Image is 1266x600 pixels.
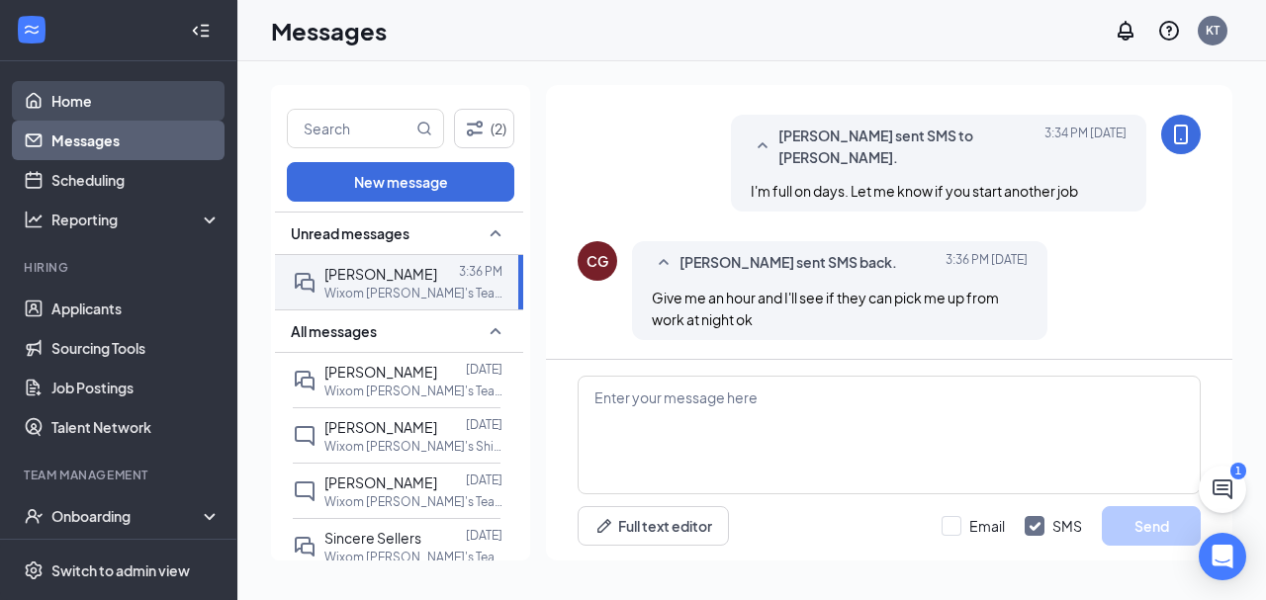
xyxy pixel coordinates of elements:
svg: MobileSms [1169,123,1193,146]
p: [DATE] [466,471,502,488]
a: Scheduling [51,160,221,200]
a: Team [51,536,221,575]
svg: DoubleChat [293,369,316,392]
span: [DATE] 3:34 PM [1044,125,1127,168]
svg: Pen [594,516,614,536]
div: KT [1206,22,1220,39]
a: Talent Network [51,407,221,447]
svg: Settings [24,560,44,580]
svg: SmallChevronUp [484,319,507,343]
p: [DATE] [466,527,502,544]
span: All messages [291,321,377,341]
a: Applicants [51,289,221,328]
span: [PERSON_NAME] [324,363,437,381]
span: [PERSON_NAME] [324,265,437,283]
div: Hiring [24,259,217,276]
div: Reporting [51,210,222,229]
span: [PERSON_NAME] [324,473,437,491]
svg: SmallChevronUp [652,251,676,275]
div: Onboarding [51,506,204,526]
div: Team Management [24,467,217,483]
svg: DoubleChat [293,271,316,295]
span: [PERSON_NAME] [324,418,437,436]
input: Search [288,110,412,147]
p: Wixom [PERSON_NAME]'s Team Member (Impact Ventures) at Wixom [324,549,502,565]
a: Job Postings [51,368,221,407]
p: Wixom [PERSON_NAME]'s Shift Manager (ImpactVentures) at [GEOGRAPHIC_DATA] [324,438,502,455]
p: Wixom [PERSON_NAME]'s Team Member (Impact Ventures) at Wixom [324,493,502,510]
span: Give me an hour and I'll see if they can pick me up from work at night ok [652,289,999,328]
svg: Collapse [191,21,211,41]
div: Switch to admin view [51,560,190,580]
button: Full text editorPen [578,506,729,546]
span: I'm full on days. Let me know if you start another job [751,182,1078,200]
div: Open Intercom Messenger [1199,533,1246,580]
div: 1 [1230,463,1246,479]
h1: Messages [271,14,387,47]
svg: Analysis [24,210,44,229]
div: CG [587,251,608,271]
svg: ChatActive [1211,477,1234,501]
svg: SmallChevronUp [751,134,774,158]
svg: DoubleChat [293,535,316,558]
a: Messages [51,121,221,160]
svg: UserCheck [24,506,44,526]
svg: MagnifyingGlass [416,121,432,136]
button: Filter (2) [454,109,514,148]
span: [DATE] 3:36 PM [946,251,1028,275]
span: [PERSON_NAME] sent SMS to [PERSON_NAME]. [778,125,1038,168]
span: Unread messages [291,223,409,243]
button: ChatActive [1199,466,1246,513]
p: [DATE] [466,361,502,378]
p: Wixom [PERSON_NAME]'s Team Member (Impact Ventures) at Wixom [324,383,502,399]
svg: ChatInactive [293,479,316,503]
svg: QuestionInfo [1157,19,1181,43]
svg: SmallChevronUp [484,221,507,245]
svg: Notifications [1114,19,1137,43]
span: Sincere Sellers [324,529,421,547]
p: 3:36 PM [459,263,502,280]
svg: Filter [463,117,487,140]
svg: ChatInactive [293,424,316,448]
svg: WorkstreamLogo [22,20,42,40]
p: Wixom [PERSON_NAME]'s Team Member (Impact Ventures) at Wixom [324,285,502,301]
a: Home [51,81,221,121]
p: [DATE] [466,416,502,433]
span: [PERSON_NAME] sent SMS back. [679,251,897,275]
button: Send [1102,506,1201,546]
button: New message [287,162,514,202]
a: Sourcing Tools [51,328,221,368]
